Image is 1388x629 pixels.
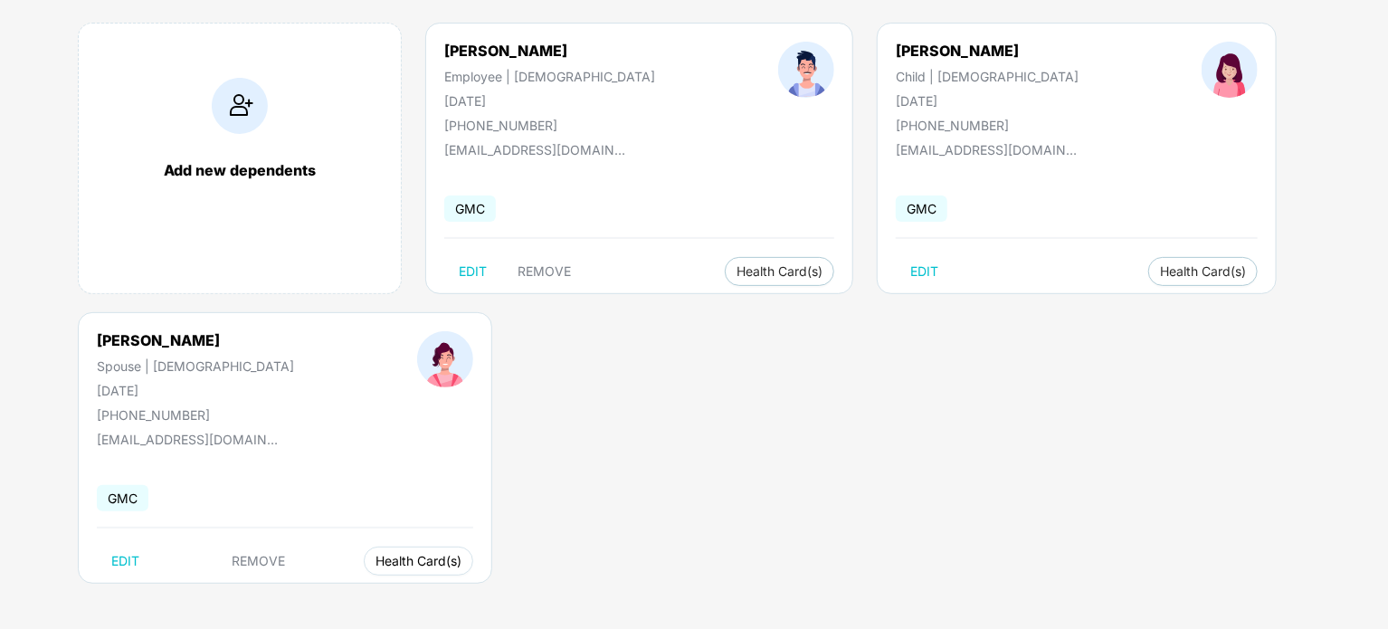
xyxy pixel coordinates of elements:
[218,547,300,576] button: REMOVE
[97,485,148,511] span: GMC
[896,142,1077,157] div: [EMAIL_ADDRESS][DOMAIN_NAME]
[910,264,938,279] span: EDIT
[364,547,473,576] button: Health Card(s)
[97,161,383,179] div: Add new dependents
[444,118,655,133] div: [PHONE_NUMBER]
[444,93,655,109] div: [DATE]
[1202,42,1258,98] img: profileImage
[444,42,655,60] div: [PERSON_NAME]
[1160,267,1246,276] span: Health Card(s)
[376,557,461,566] span: Health Card(s)
[896,257,953,286] button: EDIT
[896,69,1079,84] div: Child | [DEMOGRAPHIC_DATA]
[896,195,947,222] span: GMC
[896,42,1079,60] div: [PERSON_NAME]
[111,554,139,568] span: EDIT
[778,42,834,98] img: profileImage
[444,69,655,84] div: Employee | [DEMOGRAPHIC_DATA]
[896,93,1079,109] div: [DATE]
[97,432,278,447] div: [EMAIL_ADDRESS][DOMAIN_NAME]
[444,257,501,286] button: EDIT
[97,331,294,349] div: [PERSON_NAME]
[444,195,496,222] span: GMC
[737,267,822,276] span: Health Card(s)
[518,264,571,279] span: REMOVE
[97,547,154,576] button: EDIT
[896,118,1079,133] div: [PHONE_NUMBER]
[417,331,473,387] img: profileImage
[212,78,268,134] img: addIcon
[444,142,625,157] div: [EMAIL_ADDRESS][DOMAIN_NAME]
[97,407,294,423] div: [PHONE_NUMBER]
[503,257,585,286] button: REMOVE
[233,554,286,568] span: REMOVE
[97,383,294,398] div: [DATE]
[725,257,834,286] button: Health Card(s)
[1148,257,1258,286] button: Health Card(s)
[459,264,487,279] span: EDIT
[97,358,294,374] div: Spouse | [DEMOGRAPHIC_DATA]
